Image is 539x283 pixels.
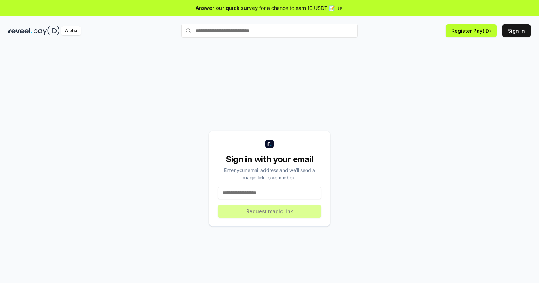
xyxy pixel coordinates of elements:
div: Alpha [61,26,81,35]
span: for a chance to earn 10 USDT 📝 [259,4,335,12]
button: Sign In [502,24,531,37]
button: Register Pay(ID) [446,24,497,37]
img: logo_small [265,140,274,148]
img: reveel_dark [8,26,32,35]
div: Sign in with your email [218,154,321,165]
img: pay_id [34,26,60,35]
span: Answer our quick survey [196,4,258,12]
div: Enter your email address and we’ll send a magic link to your inbox. [218,166,321,181]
